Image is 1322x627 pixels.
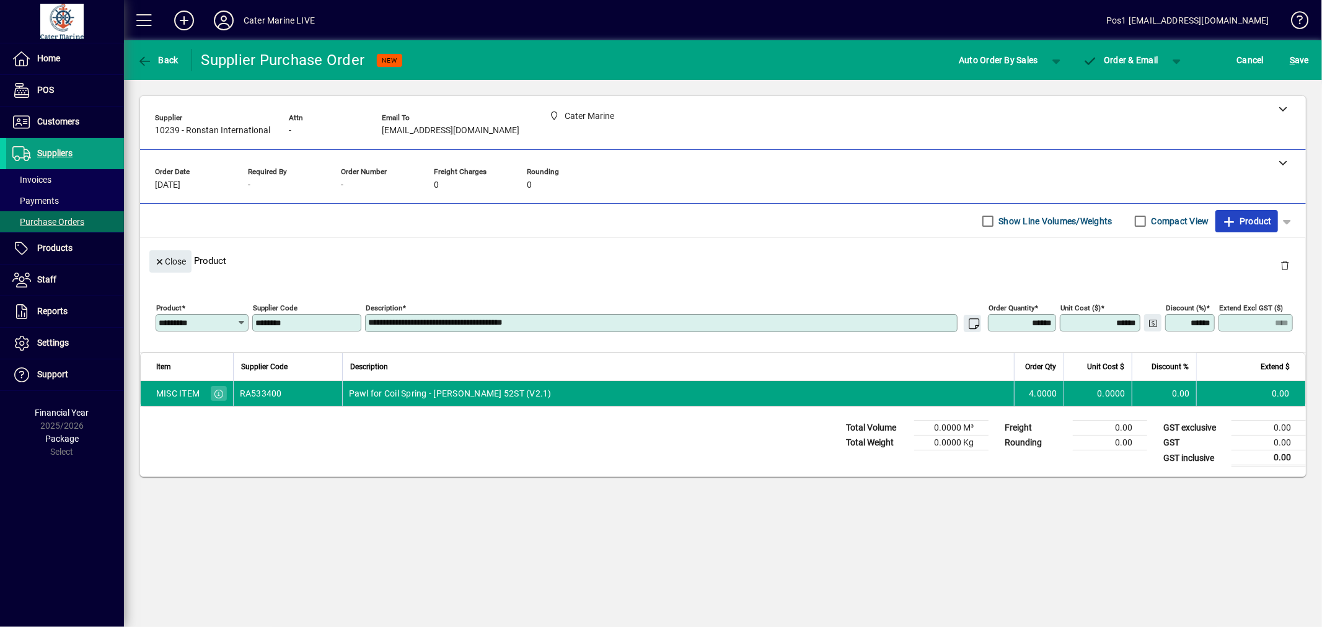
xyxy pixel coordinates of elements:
a: Payments [6,190,124,211]
app-page-header-button: Close [146,255,195,266]
button: Profile [204,9,244,32]
a: Settings [6,328,124,359]
td: Total Volume [840,421,914,436]
a: Home [6,43,124,74]
td: 4.0000 [1014,381,1064,406]
td: Total Weight [840,436,914,450]
span: S [1290,55,1295,65]
span: Home [37,53,60,63]
button: Back [134,49,182,71]
a: Products [6,233,124,264]
span: Back [137,55,178,65]
td: GST exclusive [1157,421,1232,436]
td: 0.00 [1232,421,1306,436]
td: 0.0000 Kg [914,436,989,450]
span: Support [37,369,68,379]
app-page-header-button: Delete [1270,260,1300,271]
span: Unit Cost $ [1087,360,1124,374]
td: Rounding [998,436,1073,450]
td: 0.00 [1132,381,1196,406]
mat-label: Discount (%) [1166,304,1206,312]
button: Auto Order By Sales [953,49,1044,71]
span: [EMAIL_ADDRESS][DOMAIN_NAME] [382,126,519,136]
span: Order Qty [1025,360,1056,374]
mat-label: Product [156,304,182,312]
span: Extend $ [1261,360,1290,374]
span: Package [45,434,79,444]
span: Staff [37,274,56,284]
mat-label: Supplier Code [253,304,297,312]
span: ave [1290,50,1309,70]
span: Financial Year [35,408,89,418]
span: - [248,180,250,190]
td: 0.00 [1196,381,1305,406]
span: NEW [382,56,397,64]
button: Cancel [1234,49,1267,71]
button: Add [164,9,204,32]
span: - [341,180,343,190]
app-page-header-button: Back [124,49,192,71]
a: POS [6,75,124,106]
mat-label: Order Quantity [989,304,1034,312]
td: RA533400 [233,381,342,406]
span: 0 [434,180,439,190]
td: 0.0000 [1064,381,1132,406]
td: 0.0000 M³ [914,421,989,436]
mat-label: Description [366,304,402,312]
span: Description [350,360,388,374]
a: Customers [6,107,124,138]
td: GST inclusive [1157,450,1232,466]
button: Delete [1270,250,1300,280]
span: Settings [37,338,69,348]
button: Save [1287,49,1312,71]
div: Supplier Purchase Order [201,50,365,70]
td: 0.00 [1232,436,1306,450]
button: Order & Email [1077,49,1165,71]
span: Purchase Orders [12,217,84,227]
div: Product [140,238,1306,283]
a: Reports [6,296,124,327]
button: Close [149,250,192,273]
span: Pawl for Coil Spring - [PERSON_NAME] 52ST (V2.1) [349,387,552,400]
div: MISC ITEM [156,387,200,400]
span: Payments [12,196,59,206]
span: 10239 - Ronstan International [155,126,270,136]
span: POS [37,85,54,95]
label: Compact View [1149,215,1209,227]
span: Invoices [12,175,51,185]
td: 0.00 [1073,436,1147,450]
span: Products [37,243,73,253]
a: Support [6,359,124,390]
td: 0.00 [1073,421,1147,436]
a: Knowledge Base [1282,2,1307,43]
span: Auto Order By Sales [959,50,1038,70]
td: Freight [998,421,1073,436]
span: Cancel [1237,50,1264,70]
button: Product [1215,210,1278,232]
a: Invoices [6,169,124,190]
td: 0.00 [1232,450,1306,466]
div: Cater Marine LIVE [244,11,315,30]
span: Item [156,360,171,374]
td: GST [1157,436,1232,450]
mat-label: Unit Cost ($) [1060,304,1101,312]
span: Close [154,252,187,272]
span: Order & Email [1083,55,1158,65]
span: Suppliers [37,148,73,158]
mat-label: Extend excl GST ($) [1219,304,1283,312]
span: - [289,126,291,136]
span: Product [1222,211,1272,231]
span: Discount % [1152,360,1189,374]
a: Staff [6,265,124,296]
span: [DATE] [155,180,180,190]
div: Pos1 [EMAIL_ADDRESS][DOMAIN_NAME] [1106,11,1269,30]
span: 0 [527,180,532,190]
button: Change Price Levels [1144,314,1161,331]
span: Customers [37,116,79,126]
label: Show Line Volumes/Weights [997,215,1113,227]
span: Supplier Code [241,360,288,374]
a: Purchase Orders [6,211,124,232]
span: Reports [37,306,68,316]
